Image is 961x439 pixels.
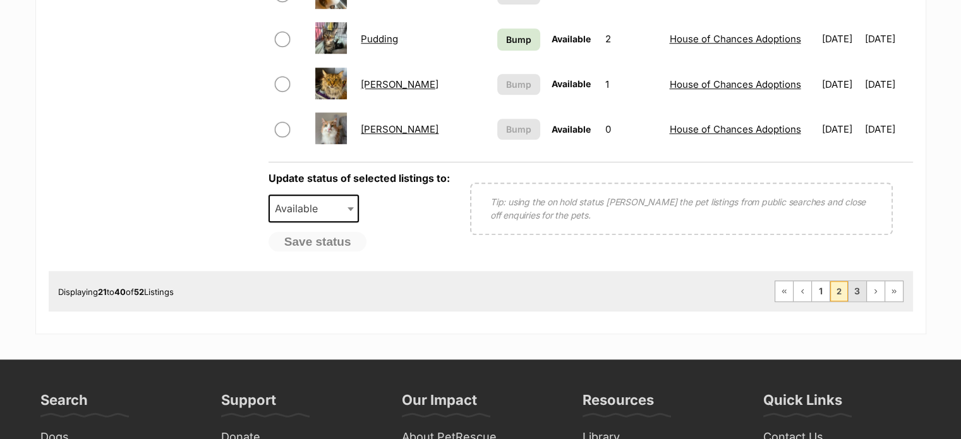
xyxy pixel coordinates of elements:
[402,391,477,416] h3: Our Impact
[794,281,811,301] a: Previous page
[583,391,654,416] h3: Resources
[134,287,144,297] strong: 52
[269,195,360,222] span: Available
[669,123,801,135] a: House of Chances Adoptions
[817,63,864,106] td: [DATE]
[497,28,540,51] a: Bump
[497,119,540,140] button: Bump
[497,74,540,95] button: Bump
[506,123,531,136] span: Bump
[830,281,848,301] span: Page 2
[600,17,663,61] td: 2
[490,195,873,222] p: Tip: using the on hold status [PERSON_NAME] the pet listings from public searches and close off e...
[98,287,107,297] strong: 21
[270,200,330,217] span: Available
[817,107,864,151] td: [DATE]
[600,63,663,106] td: 1
[817,17,864,61] td: [DATE]
[600,107,663,151] td: 0
[506,33,531,46] span: Bump
[885,281,903,301] a: Last page
[361,78,438,90] a: [PERSON_NAME]
[812,281,830,301] a: Page 1
[552,124,591,135] span: Available
[867,281,885,301] a: Next page
[58,287,174,297] span: Displaying to of Listings
[269,172,450,184] label: Update status of selected listings to:
[40,391,88,416] h3: Search
[361,123,438,135] a: [PERSON_NAME]
[269,232,367,252] button: Save status
[552,78,591,89] span: Available
[865,63,912,106] td: [DATE]
[669,78,801,90] a: House of Chances Adoptions
[114,287,126,297] strong: 40
[506,78,531,91] span: Bump
[849,281,866,301] a: Page 3
[361,33,398,45] a: Pudding
[669,33,801,45] a: House of Chances Adoptions
[221,391,276,416] h3: Support
[775,281,793,301] a: First page
[865,17,912,61] td: [DATE]
[552,33,591,44] span: Available
[763,391,842,416] h3: Quick Links
[865,107,912,151] td: [DATE]
[775,280,904,302] nav: Pagination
